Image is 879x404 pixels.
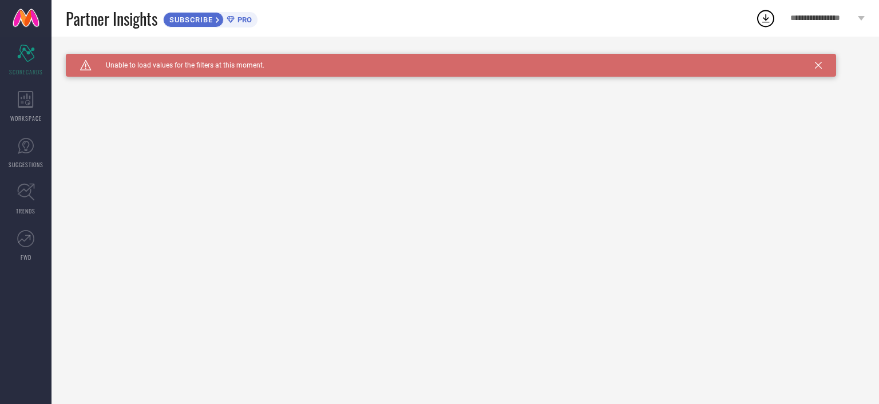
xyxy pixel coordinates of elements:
[164,15,216,24] span: SUBSCRIBE
[66,7,157,30] span: Partner Insights
[163,9,258,27] a: SUBSCRIBEPRO
[10,114,42,122] span: WORKSPACE
[66,54,865,63] div: Unable to load filters at this moment. Please try later.
[21,253,31,262] span: FWD
[9,68,43,76] span: SCORECARDS
[755,8,776,29] div: Open download list
[92,61,264,69] span: Unable to load values for the filters at this moment.
[9,160,43,169] span: SUGGESTIONS
[235,15,252,24] span: PRO
[16,207,35,215] span: TRENDS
